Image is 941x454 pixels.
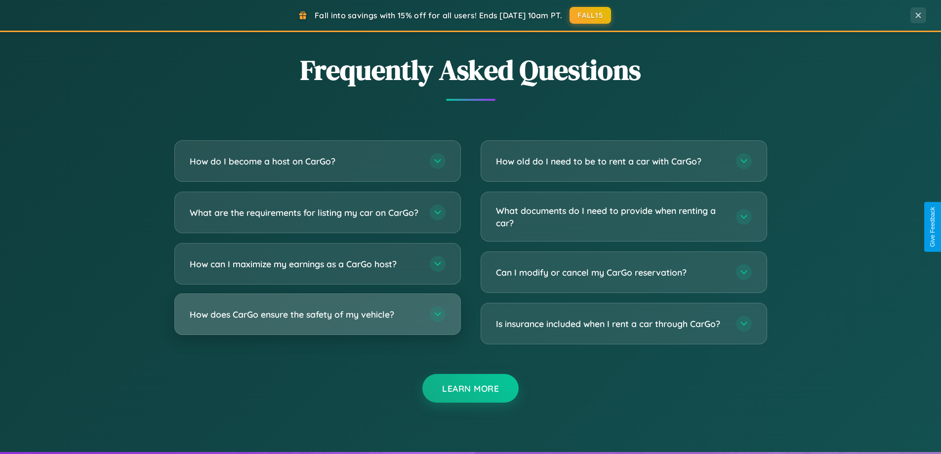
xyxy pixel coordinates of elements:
[174,51,767,89] h2: Frequently Asked Questions
[422,374,519,403] button: Learn More
[496,205,726,229] h3: What documents do I need to provide when renting a car?
[190,206,420,219] h3: What are the requirements for listing my car on CarGo?
[496,318,726,330] h3: Is insurance included when I rent a car through CarGo?
[496,155,726,167] h3: How old do I need to be to rent a car with CarGo?
[190,155,420,167] h3: How do I become a host on CarGo?
[496,266,726,279] h3: Can I modify or cancel my CarGo reservation?
[190,258,420,270] h3: How can I maximize my earnings as a CarGo host?
[570,7,611,24] button: FALL15
[315,10,562,20] span: Fall into savings with 15% off for all users! Ends [DATE] 10am PT.
[929,207,936,247] div: Give Feedback
[190,308,420,321] h3: How does CarGo ensure the safety of my vehicle?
